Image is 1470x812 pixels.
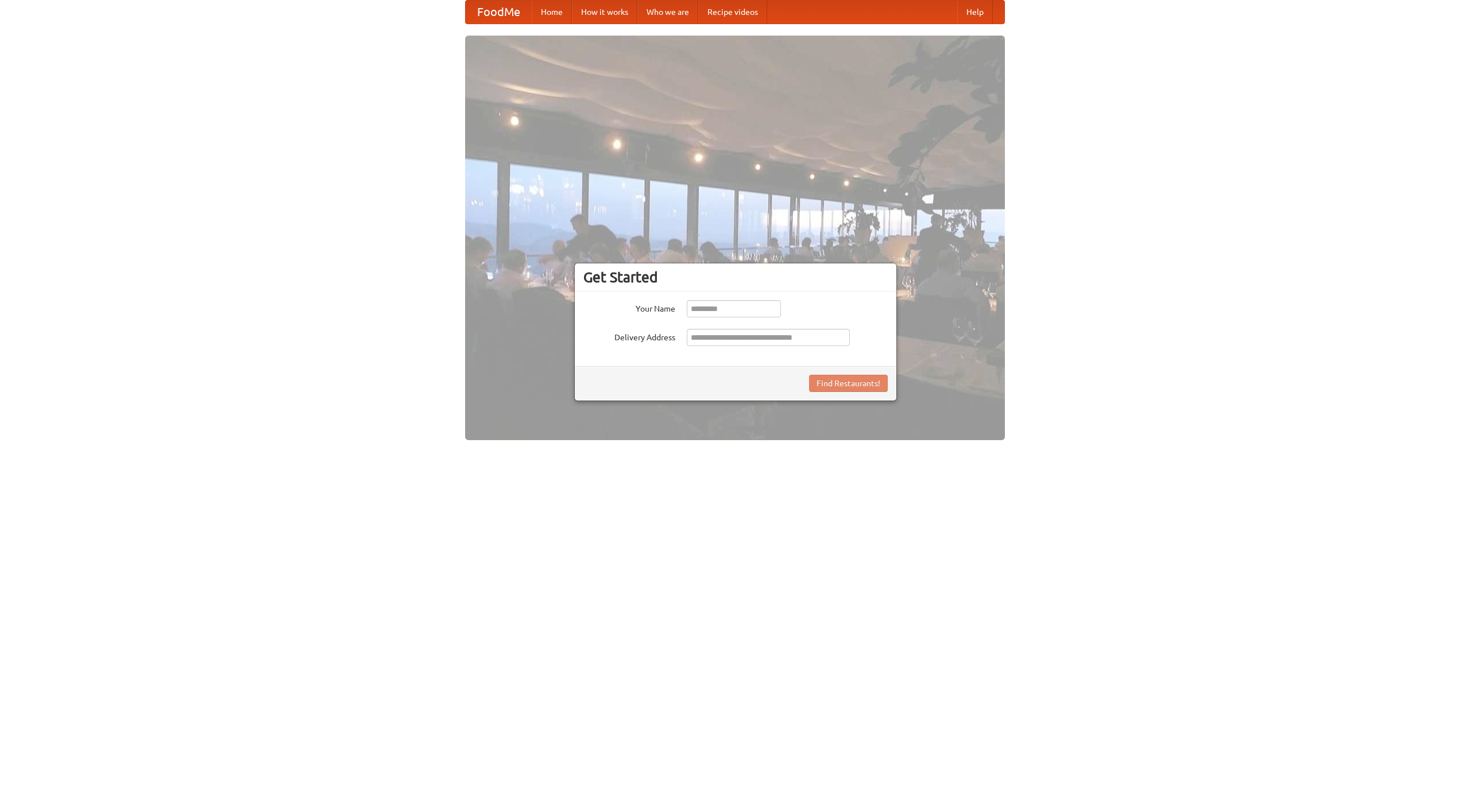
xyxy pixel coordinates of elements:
label: Your Name [583,300,675,314]
a: Home [532,1,572,24]
a: Who we are [637,1,698,24]
label: Delivery Address [583,329,675,343]
a: FoodMe [466,1,532,24]
button: Find Restaurants! [809,375,888,392]
a: How it works [572,1,637,24]
a: Help [957,1,993,24]
a: Recipe videos [698,1,767,24]
h3: Get Started [583,269,888,286]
